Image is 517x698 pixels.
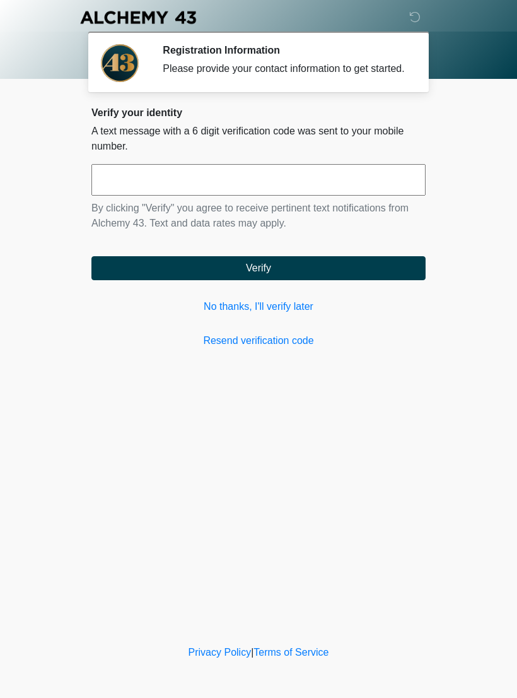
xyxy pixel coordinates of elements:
[91,333,426,348] a: Resend verification code
[91,201,426,231] p: By clicking "Verify" you agree to receive pertinent text notifications from Alchemy 43. Text and ...
[101,44,139,82] img: Agent Avatar
[91,299,426,314] a: No thanks, I'll verify later
[91,124,426,154] p: A text message with a 6 digit verification code was sent to your mobile number.
[91,256,426,280] button: Verify
[189,647,252,658] a: Privacy Policy
[163,61,407,76] div: Please provide your contact information to get started.
[79,9,197,25] img: Alchemy 43 Logo
[251,647,253,658] a: |
[91,107,426,119] h2: Verify your identity
[253,647,328,658] a: Terms of Service
[163,44,407,56] h2: Registration Information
